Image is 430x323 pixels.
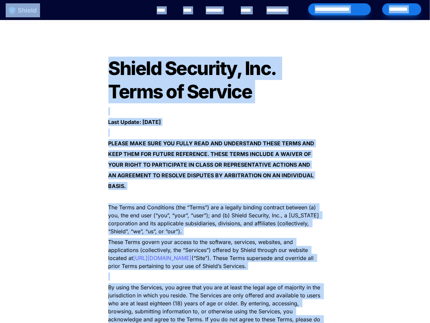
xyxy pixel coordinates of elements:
span: Shield Security, Inc. Terms of Service [108,57,279,103]
span: The Terms and Conditions (the “Terms”) are a legally binding contract between (a) you, the end us... [108,204,321,235]
a: [URL][DOMAIN_NAME] [133,255,192,261]
strong: YOUR RIGHT TO PARTICIPATE IN CLASS OR REPRESENTATIVE ACTIONS AND [108,161,311,168]
span: These Terms govern your access to the software, services, websites, and applications (collectivel... [108,239,310,261]
strong: PLEASE MAKE SURE YOU FULLY READ AND UNDERSTAND THESE TERMS AND [108,140,315,147]
img: website logo [6,3,40,17]
span: (“Site”). These Terms supersede and override all prior Terms pertaining to your use of Shield’s S... [108,255,316,269]
strong: Last Update: [DATE] [108,119,161,125]
strong: BASIS. [108,183,126,189]
strong: KEEP THEM FOR FUTURE REFERENCE. THESE TERMS INCLUDE A WAIVER OF [108,151,311,157]
strong: AN AGREEMENT TO RESOLVE DISPUTES BY ARBITRATION ON AN INDIVIDUAL [108,172,314,179]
